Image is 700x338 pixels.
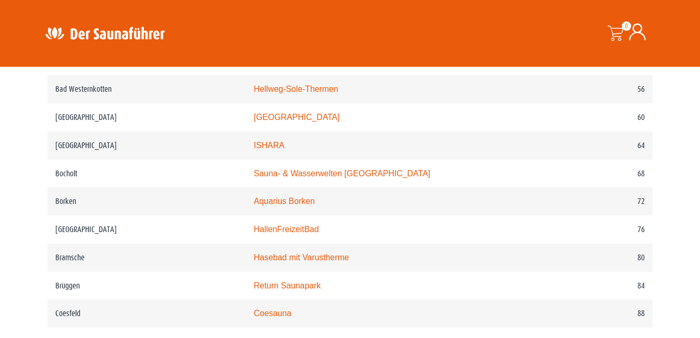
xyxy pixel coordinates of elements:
[254,197,315,206] a: Aquarius Borken
[47,160,246,188] td: Bocholt
[544,160,653,188] td: 68
[254,141,284,150] a: ISHARA
[254,281,320,290] a: Return Saunapark
[254,84,338,93] a: Hellweg-Sole-Thermen
[47,272,246,300] td: Brüggen
[47,187,246,215] td: Borken
[254,253,349,262] a: Hasebad mit Varustherme
[544,299,653,328] td: 88
[47,75,246,103] td: Bad Westernkotten
[254,309,291,318] a: Coesauna
[544,75,653,103] td: 56
[544,244,653,272] td: 80
[254,169,430,178] a: Sauna- & Wasserwelten [GEOGRAPHIC_DATA]
[544,131,653,160] td: 64
[47,244,246,272] td: Bramsche
[622,21,631,31] span: 0
[544,187,653,215] td: 72
[47,131,246,160] td: [GEOGRAPHIC_DATA]
[544,272,653,300] td: 84
[47,299,246,328] td: Coesfeld
[544,103,653,131] td: 60
[544,215,653,244] td: 76
[254,225,319,234] a: HallenFreizeitBad
[47,103,246,131] td: [GEOGRAPHIC_DATA]
[47,215,246,244] td: [GEOGRAPHIC_DATA]
[254,113,340,122] a: [GEOGRAPHIC_DATA]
